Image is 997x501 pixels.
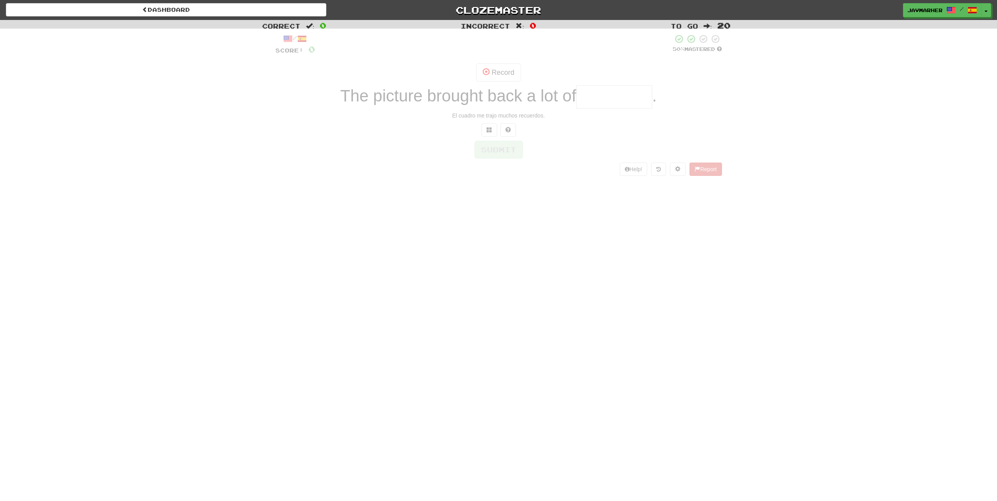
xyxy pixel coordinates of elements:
span: 0 [308,44,315,54]
div: / [275,34,315,44]
span: 20 [717,21,731,30]
button: Single letter hint - you only get 1 per sentence and score half the points! alt+h [500,123,516,137]
button: Switch sentence to multiple choice alt+p [481,123,497,137]
span: 0 [530,21,536,30]
span: Correct [262,22,300,30]
button: Submit [474,141,523,159]
a: Clozemaster [338,3,659,17]
button: Help! [620,163,648,176]
button: Record [476,63,521,81]
span: 50 % [673,46,684,52]
span: Incorrect [461,22,510,30]
span: 0 [320,21,326,30]
span: To go [671,22,698,30]
span: . [652,87,657,105]
span: : [704,23,712,29]
span: : [306,23,315,29]
button: Round history (alt+y) [651,163,666,176]
span: JavMarHer [907,7,943,14]
span: The picture brought back a lot of [340,87,576,105]
div: Mastered [673,46,722,53]
span: : [516,23,524,29]
div: El cuadro me trajo muchos recuerdos. [275,112,722,119]
a: JavMarHer / [903,3,981,17]
span: / [960,6,964,12]
a: Dashboard [6,3,326,16]
span: Score: [275,47,304,54]
button: Report [689,163,722,176]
